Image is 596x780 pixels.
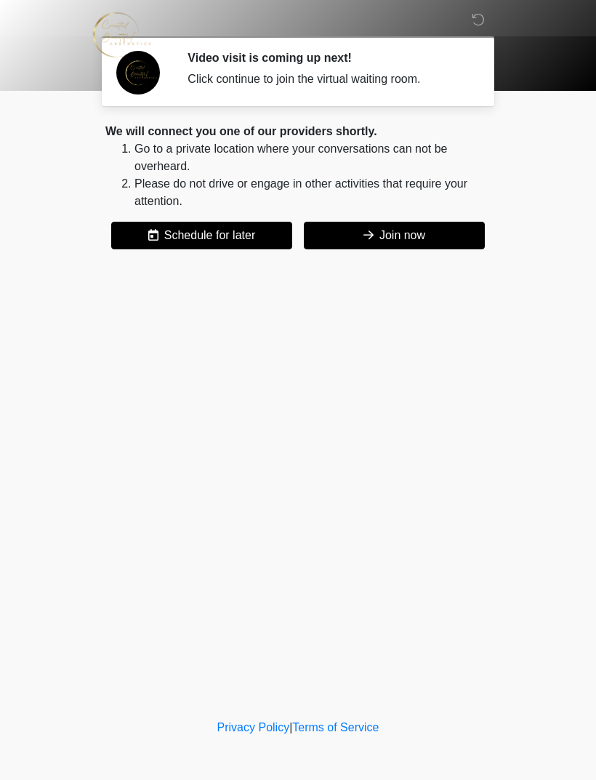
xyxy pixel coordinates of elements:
button: Join now [304,222,485,249]
img: Agent Avatar [116,51,160,95]
button: Schedule for later [111,222,292,249]
img: Created Beautiful Aesthetics Logo [91,11,152,58]
li: Please do not drive or engage in other activities that require your attention. [134,175,491,210]
div: We will connect you one of our providers shortly. [105,123,491,140]
div: Click continue to join the virtual waiting room. [188,71,469,88]
a: | [289,721,292,733]
a: Privacy Policy [217,721,290,733]
li: Go to a private location where your conversations can not be overheard. [134,140,491,175]
a: Terms of Service [292,721,379,733]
